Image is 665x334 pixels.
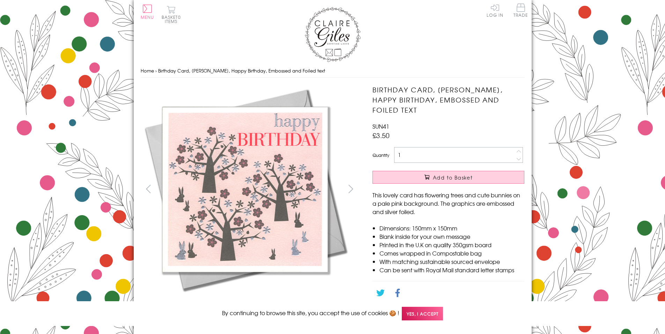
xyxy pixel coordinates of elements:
span: › [155,67,157,74]
a: Log In [487,3,503,17]
span: Yes, I accept [402,307,443,320]
button: Menu [141,5,154,19]
span: SUN41 [372,122,389,130]
img: Birthday Card, Bunnies, Happy Birthday, Embossed and Foiled text [140,85,350,294]
li: Comes wrapped in Compostable bag [379,249,524,257]
li: Blank inside for your own message [379,232,524,241]
a: Trade [513,3,528,18]
h1: Birthday Card, [PERSON_NAME], Happy Birthday, Embossed and Foiled text [372,85,524,115]
a: Home [141,67,154,74]
li: Printed in the U.K on quality 350gsm board [379,241,524,249]
li: Dimensions: 150mm x 150mm [379,224,524,232]
p: This lovely card has flowering trees and cute bunnies on a pale pink background. The graphics are... [372,191,524,216]
span: £3.50 [372,130,390,140]
button: Basket0 items [162,6,181,23]
button: prev [141,181,156,197]
span: Add to Basket [433,174,473,181]
img: Birthday Card, Bunnies, Happy Birthday, Embossed and Foiled text [359,85,568,294]
span: Trade [513,3,528,17]
button: next [343,181,359,197]
span: 0 items [165,14,181,24]
img: Claire Giles Greetings Cards [305,7,361,62]
li: Can be sent with Royal Mail standard letter stamps [379,266,524,274]
button: Add to Basket [372,171,524,184]
span: Menu [141,14,154,20]
label: Quantity [372,152,389,158]
nav: breadcrumbs [141,64,525,78]
li: With matching sustainable sourced envelope [379,257,524,266]
span: Birthday Card, [PERSON_NAME], Happy Birthday, Embossed and Foiled text [158,67,325,74]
